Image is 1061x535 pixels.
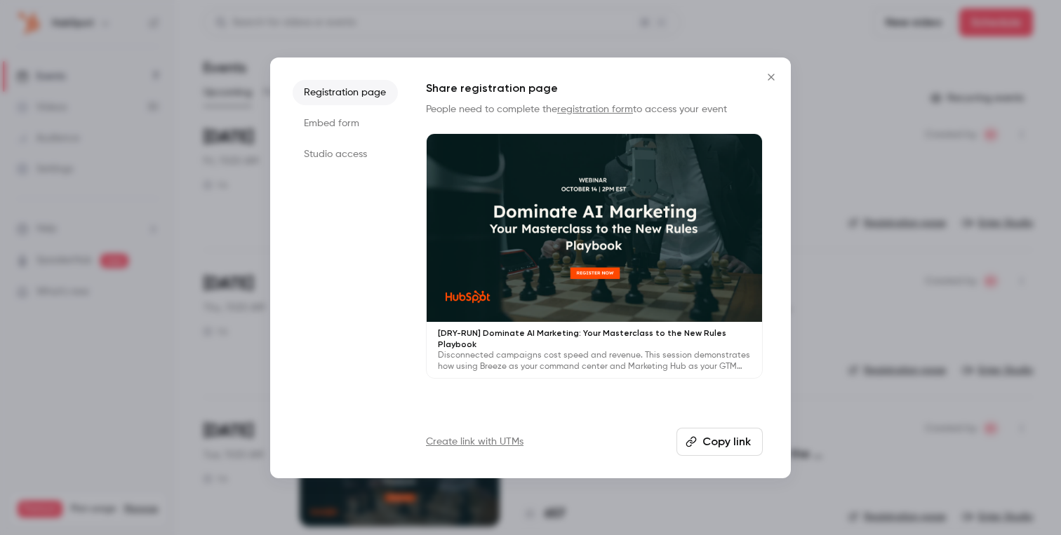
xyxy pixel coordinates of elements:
[293,142,398,167] li: Studio access
[557,104,633,114] a: registration form
[426,133,763,379] a: [DRY-RUN] Dominate AI Marketing: Your Masterclass to the New Rules PlaybookDisconnected campaigns...
[438,327,751,350] p: [DRY-RUN] Dominate AI Marketing: Your Masterclass to the New Rules Playbook
[426,80,763,97] h1: Share registration page
[293,111,398,136] li: Embed form
[426,435,523,449] a: Create link with UTMs
[438,350,751,372] p: Disconnected campaigns cost speed and revenue. This session demonstrates how using Breeze as your...
[757,63,785,91] button: Close
[293,80,398,105] li: Registration page
[676,428,763,456] button: Copy link
[426,102,763,116] p: People need to complete the to access your event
